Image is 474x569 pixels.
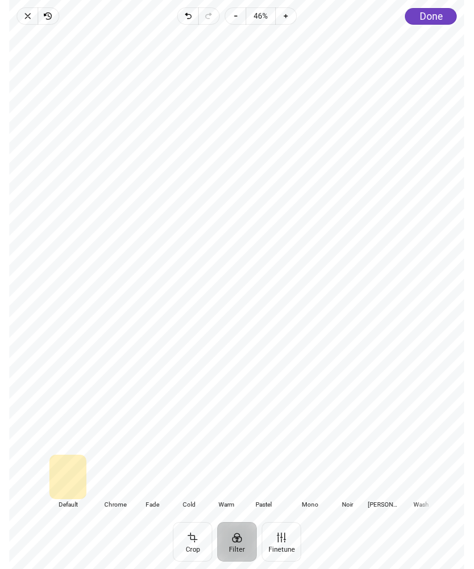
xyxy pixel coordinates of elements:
label: Fade [133,455,170,509]
button: Filter [217,522,257,562]
span: Cold [171,499,207,510]
label: Default [49,455,86,509]
span: Fade [134,499,170,510]
span: Pastel [245,499,281,510]
button: 46% [246,7,276,25]
span: 46% [254,9,268,23]
label: Stark [365,455,402,509]
span: [PERSON_NAME] [366,499,402,510]
label: Pastel [244,455,281,509]
span: Default [50,499,86,510]
span: Done [420,11,443,22]
label: Noir [328,455,365,509]
span: Chrome [97,499,133,510]
button: Finetune [262,522,301,562]
label: Chrome [96,455,133,509]
span: Warm [208,499,244,510]
button: Done [405,8,457,25]
span: Wash [403,499,439,510]
label: Wash [402,455,439,509]
span: Noir [329,499,365,510]
label: Mono [291,455,328,509]
button: Crop [173,522,212,562]
label: Warm [207,455,244,509]
label: Cold [170,455,207,509]
span: Mono [292,499,328,510]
